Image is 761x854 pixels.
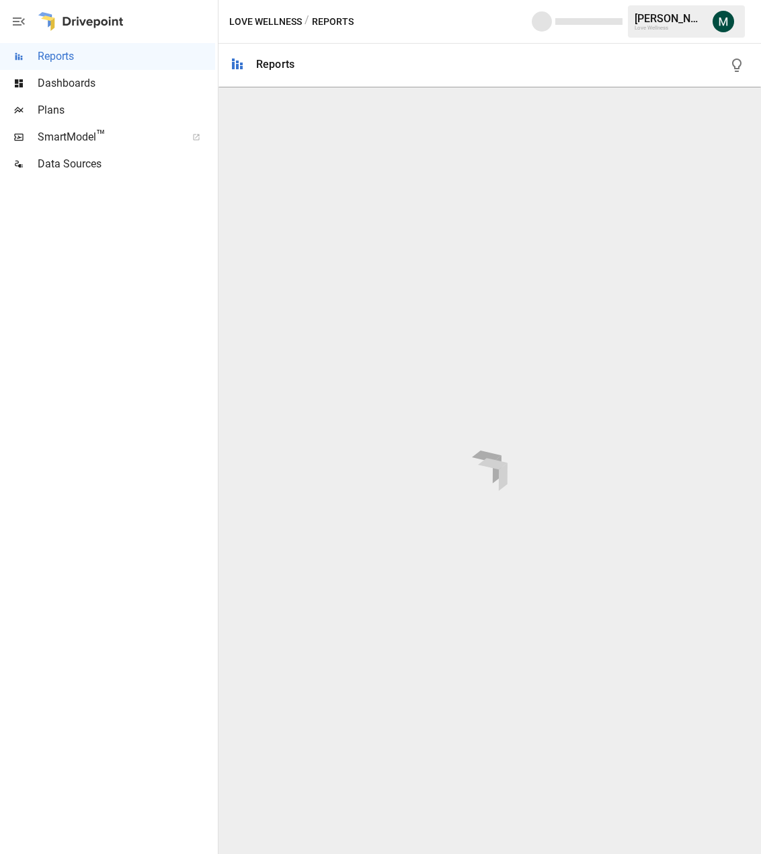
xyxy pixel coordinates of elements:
[38,129,177,145] span: SmartModel
[713,11,734,32] img: Michael Cormack
[305,13,309,30] div: /
[38,156,215,172] span: Data Sources
[256,58,294,71] div: Reports
[38,75,215,91] span: Dashboards
[229,13,302,30] button: Love Wellness
[38,48,215,65] span: Reports
[635,25,705,31] div: Love Wellness
[38,102,215,118] span: Plans
[705,3,742,40] button: Michael Cormack
[472,451,507,491] img: drivepoint-animation.ef608ccb.svg
[635,12,705,25] div: [PERSON_NAME]
[96,127,106,144] span: ™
